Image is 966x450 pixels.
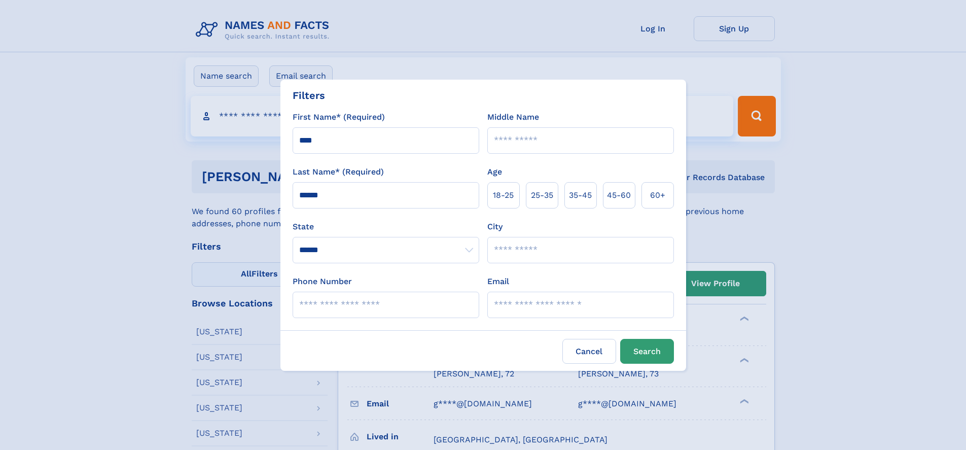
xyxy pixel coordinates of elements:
[487,111,539,123] label: Middle Name
[650,189,665,201] span: 60+
[487,275,509,288] label: Email
[293,166,384,178] label: Last Name* (Required)
[293,275,352,288] label: Phone Number
[487,221,503,233] label: City
[293,111,385,123] label: First Name* (Required)
[531,189,553,201] span: 25‑35
[293,88,325,103] div: Filters
[569,189,592,201] span: 35‑45
[493,189,514,201] span: 18‑25
[620,339,674,364] button: Search
[607,189,631,201] span: 45‑60
[562,339,616,364] label: Cancel
[487,166,502,178] label: Age
[293,221,479,233] label: State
